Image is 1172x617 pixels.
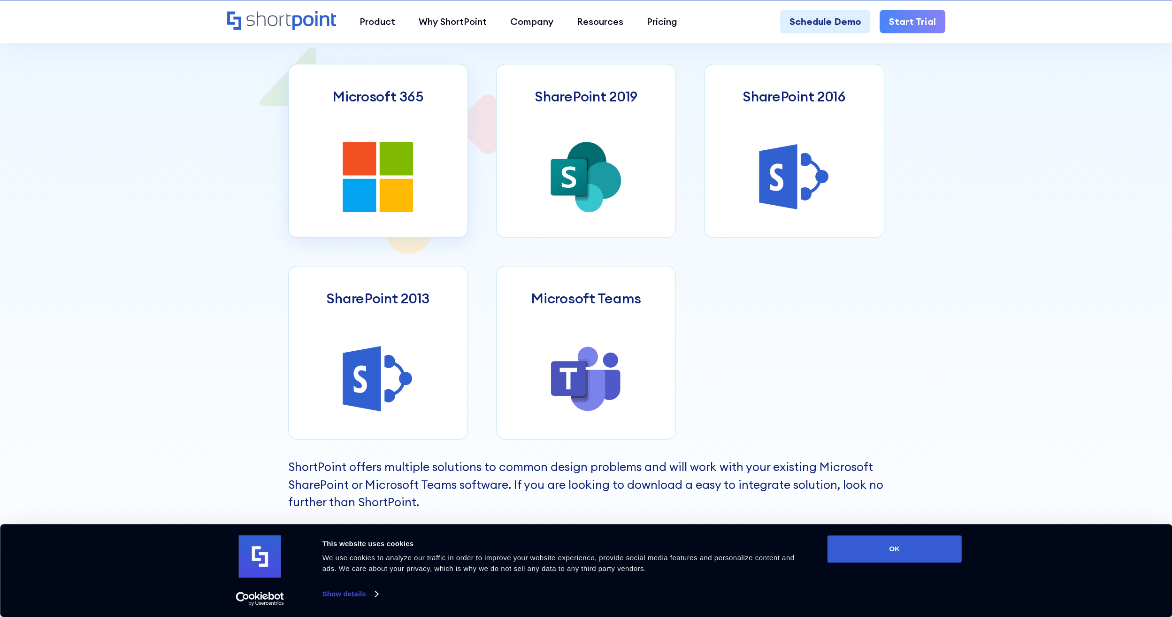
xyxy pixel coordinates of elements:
[780,10,870,33] a: Schedule Demo
[704,64,884,238] a: SharePoint 2016
[326,290,429,307] h3: SharePoint 2013
[288,64,468,238] a: Microsoft 365
[227,11,337,31] a: Home
[880,10,945,33] a: Start Trial
[535,88,637,105] h3: SharePoint 2019
[360,15,395,29] div: Product
[348,10,407,33] a: Product
[510,15,553,29] div: Company
[647,15,677,29] div: Pricing
[288,266,468,440] a: SharePoint 2013
[498,10,565,33] a: Company
[288,458,884,511] p: ShortPoint offers multiple solutions to common design problems and will work with your existing M...
[419,15,487,29] div: Why ShortPoint
[332,88,423,105] h3: Microsoft 365
[322,554,795,572] span: We use cookies to analyze our traffic in order to improve your website experience, provide social...
[219,592,301,606] a: Usercentrics Cookiebot - opens in a new window
[565,10,635,33] a: Resources
[743,88,846,105] h3: SharePoint 2016
[496,266,676,440] a: Microsoft Teams
[407,10,498,33] a: Why ShortPoint
[496,64,676,238] a: SharePoint 2019
[531,290,641,307] h3: Microsoft Teams
[239,535,281,578] img: logo
[827,535,962,563] button: OK
[322,587,378,601] a: Show details
[635,10,689,33] a: Pricing
[577,15,623,29] div: Resources
[322,538,806,549] div: This website uses cookies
